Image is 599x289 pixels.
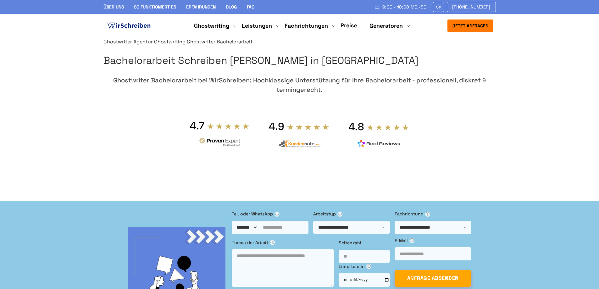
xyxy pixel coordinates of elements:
[285,22,328,30] a: Fachrichtungen
[134,4,176,10] a: So funktioniert es
[425,212,430,217] span: ⓘ
[395,210,471,217] label: Fachrichtung
[395,270,471,287] button: ANFRAGE ABSENDEN
[190,119,204,132] div: 4.7
[103,75,496,94] div: Ghostwriter Bachelorarbeit bei WirSchreiben: Hochklassige Unterstützung für Ihre Bachelorarbeit -...
[287,124,330,131] img: stars
[232,210,308,217] label: Tel. oder WhatsApp
[337,212,342,217] span: ⓘ
[278,139,320,148] img: kundennote
[358,140,400,147] img: realreviews
[226,4,237,10] a: Blog
[242,22,272,30] a: Leistungen
[186,4,216,10] a: Erfahrungen
[369,22,403,30] a: Generatoren
[382,4,428,9] span: 9:00 - 18:00 Mo.-So.
[103,38,153,45] a: Ghostwriter Agentur
[270,240,275,245] span: ⓘ
[349,120,364,133] div: 4.8
[339,263,390,270] label: Liefertermin
[313,210,390,217] label: Arbeitstyp
[269,120,284,133] div: 4.9
[366,264,371,269] span: ⓘ
[103,4,124,10] a: Über uns
[452,4,491,9] span: [PHONE_NUMBER]
[275,212,280,217] span: ⓘ
[247,4,254,10] a: FAQ
[409,238,414,243] span: ⓘ
[207,123,250,130] img: stars
[341,22,357,29] a: Preise
[106,21,152,31] img: logo ghostwriter-österreich
[339,239,390,246] label: Seitenzahl
[374,4,380,9] img: Schedule
[436,4,441,9] img: Email
[187,38,252,45] span: Ghostwriter Bachelorarbeit
[154,38,186,45] a: Ghostwriting
[367,124,409,131] img: stars
[103,53,496,69] h1: Bachelorarbeit Schreiben [PERSON_NAME] in [GEOGRAPHIC_DATA]
[447,19,493,32] button: Jetzt anfragen
[395,237,471,244] label: E-Mail
[194,22,229,30] a: Ghostwriting
[232,239,334,246] label: Thema der Arbeit
[447,2,496,12] a: [PHONE_NUMBER]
